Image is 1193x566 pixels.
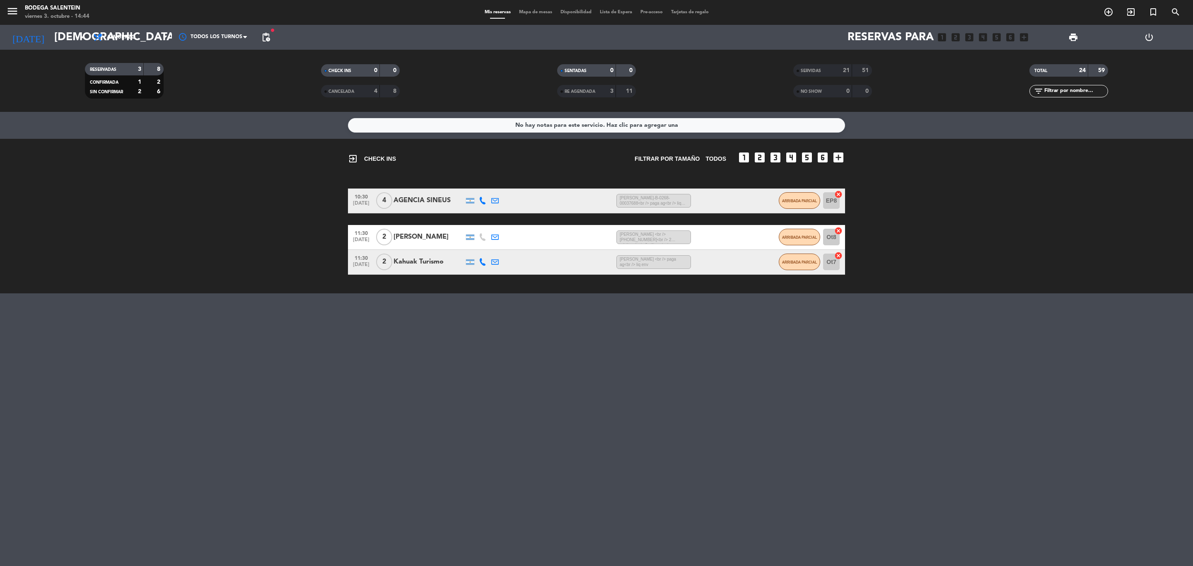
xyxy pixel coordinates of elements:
[270,28,275,33] span: fiber_manual_record
[565,89,595,94] span: RE AGENDADA
[1111,25,1187,50] div: LOG OUT
[782,260,817,264] span: ARRIBADA PARCIAL
[90,90,123,94] span: SIN CONFIRMAR
[1079,68,1086,73] strong: 24
[785,151,798,164] i: looks_4
[6,5,19,17] i: menu
[843,68,850,73] strong: 21
[834,190,843,198] i: cancel
[157,89,162,94] strong: 6
[1034,69,1047,73] span: TOTAL
[351,237,372,247] span: [DATE]
[964,32,975,43] i: looks_3
[1171,7,1181,17] i: search
[515,10,556,15] span: Mapa de mesas
[596,10,636,15] span: Lista de Espera
[816,151,829,164] i: looks_6
[834,227,843,235] i: cancel
[629,68,634,73] strong: 0
[393,88,398,94] strong: 8
[1126,7,1136,17] i: exit_to_app
[1144,32,1154,42] i: power_settings_new
[374,88,377,94] strong: 4
[328,69,351,73] span: CHECK INS
[769,151,782,164] i: looks_3
[862,68,870,73] strong: 51
[635,154,700,164] span: Filtrar por tamaño
[1019,32,1029,43] i: add_box
[1098,68,1106,73] strong: 59
[351,191,372,201] span: 10:30
[801,69,821,73] span: SERVIDAS
[616,194,691,208] span: [PERSON_NAME]-B-0268-00037688<br /> paga ag<br /> liq env
[832,151,845,164] i: add_box
[394,232,464,242] div: [PERSON_NAME]
[556,10,596,15] span: Disponibilidad
[376,254,392,270] span: 2
[865,88,870,94] strong: 0
[779,192,820,209] button: ARRIBADA PARCIAL
[616,230,691,244] span: [PERSON_NAME] <br /> [PHONE_NUMBER]<br /> 2 adultos<br /> 2 niños <br /> Degustación y visita Exp...
[157,79,162,85] strong: 2
[667,10,713,15] span: Tarjetas de regalo
[138,89,141,94] strong: 2
[351,262,372,271] span: [DATE]
[77,32,87,42] i: arrow_drop_down
[800,151,814,164] i: looks_5
[376,192,392,209] span: 4
[6,28,50,46] i: [DATE]
[846,88,850,94] strong: 0
[801,89,822,94] span: NO SHOW
[1034,86,1043,96] i: filter_list
[351,253,372,262] span: 11:30
[779,254,820,270] button: ARRIBADA PARCIAL
[515,121,678,130] div: No hay notas para este servicio. Haz clic para agregar una
[937,32,947,43] i: looks_one
[779,229,820,245] button: ARRIBADA PARCIAL
[950,32,961,43] i: looks_two
[610,88,613,94] strong: 3
[848,31,934,44] span: Reservas para
[351,228,372,237] span: 11:30
[351,201,372,210] span: [DATE]
[394,195,464,206] div: AGENCIA SINEUS
[6,5,19,20] button: menu
[1148,7,1158,17] i: turned_in_not
[610,68,613,73] strong: 0
[1005,32,1016,43] i: looks_6
[25,4,89,12] div: Bodega Salentein
[737,151,751,164] i: looks_one
[348,154,396,164] span: CHECK INS
[138,79,141,85] strong: 1
[1043,87,1108,96] input: Filtrar por nombre...
[626,88,634,94] strong: 11
[565,69,587,73] span: SENTADAS
[90,80,118,85] span: CONFIRMADA
[107,34,135,40] span: Almuerzo
[393,68,398,73] strong: 0
[25,12,89,21] div: viernes 3. octubre - 14:44
[90,68,116,72] span: RESERVADAS
[991,32,1002,43] i: looks_5
[394,256,464,267] div: Kahuak Turismo
[753,151,766,164] i: looks_two
[636,10,667,15] span: Pre-acceso
[616,255,691,269] span: [PERSON_NAME] <br /> paga ag<br /> liq env
[782,235,817,239] span: ARRIBADA PARCIAL
[782,198,817,203] span: ARRIBADA PARCIAL
[978,32,988,43] i: looks_4
[705,154,726,164] span: TODOS
[348,154,358,164] i: exit_to_app
[261,32,271,42] span: pending_actions
[1104,7,1113,17] i: add_circle_outline
[834,252,843,260] i: cancel
[1068,32,1078,42] span: print
[374,68,377,73] strong: 0
[138,66,141,72] strong: 3
[328,89,354,94] span: CANCELADA
[376,229,392,245] span: 2
[157,66,162,72] strong: 8
[481,10,515,15] span: Mis reservas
